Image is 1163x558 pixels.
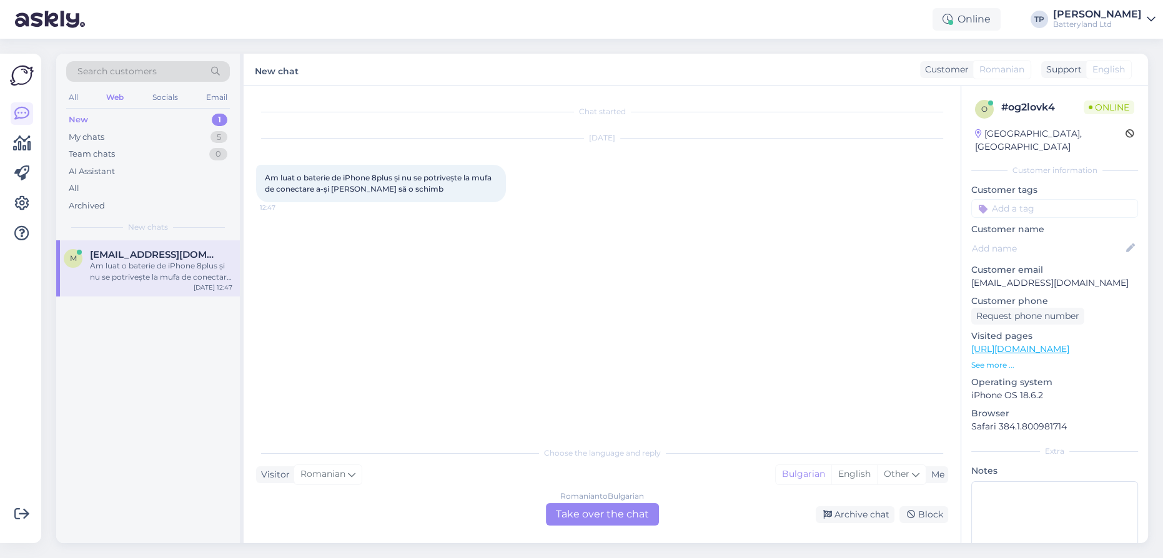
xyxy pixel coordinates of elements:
div: Archived [69,200,105,212]
div: Online [933,8,1001,31]
p: Customer phone [971,295,1138,308]
div: Archive chat [816,506,894,523]
p: Operating system [971,376,1138,389]
div: 1 [212,114,227,126]
div: Email [204,89,230,105]
div: Support [1041,63,1082,76]
div: [DATE] [256,132,948,144]
div: Extra [971,446,1138,457]
div: Request phone number [971,308,1084,325]
div: Visitor [256,468,290,481]
span: o [981,104,987,114]
p: Browser [971,407,1138,420]
input: Add a tag [971,199,1138,218]
p: Customer tags [971,184,1138,197]
a: [URL][DOMAIN_NAME] [971,343,1069,355]
div: # og2lovk4 [1001,100,1084,115]
span: Mariandumitru.87@icloud.com [90,249,220,260]
span: Online [1084,100,1134,114]
div: TP [1031,11,1048,28]
div: Am luat o baterie de iPhone 8plus și nu se potrivește la mufa de conectare a-și [PERSON_NAME] să ... [90,260,232,283]
div: AI Assistant [69,165,115,178]
div: All [66,89,81,105]
div: [DATE] 12:47 [194,283,232,292]
div: Me [926,468,944,481]
span: Romanian [979,63,1024,76]
div: Choose the language and reply [256,448,948,459]
span: Romanian [300,467,345,481]
span: English [1092,63,1125,76]
span: Am luat o baterie de iPhone 8plus și nu se potrivește la mufa de conectare a-și [PERSON_NAME] să ... [265,173,493,193]
div: Batteryland Ltd [1053,19,1142,29]
div: My chats [69,131,104,144]
div: Chat started [256,106,948,117]
span: Search customers [77,65,157,78]
p: Customer email [971,263,1138,277]
input: Add name [972,242,1124,255]
a: [PERSON_NAME]Batteryland Ltd [1053,9,1156,29]
div: [GEOGRAPHIC_DATA], [GEOGRAPHIC_DATA] [975,127,1126,154]
div: [PERSON_NAME] [1053,9,1142,19]
span: M [70,253,77,263]
div: New [69,114,88,126]
span: Other [884,468,909,479]
label: New chat [255,61,299,78]
span: New chats [128,222,168,233]
div: Customer [920,63,969,76]
div: Bulgarian [776,465,831,484]
p: [EMAIL_ADDRESS][DOMAIN_NAME] [971,277,1138,290]
div: Customer information [971,165,1138,176]
div: 0 [209,148,227,160]
div: Block [899,506,948,523]
div: English [831,465,877,484]
span: 12:47 [260,203,307,212]
img: Askly Logo [10,64,34,87]
p: Safari 384.1.800981714 [971,420,1138,433]
div: Socials [150,89,181,105]
p: See more ... [971,360,1138,371]
p: iPhone OS 18.6.2 [971,389,1138,402]
div: Team chats [69,148,115,160]
div: All [69,182,79,195]
div: Web [104,89,126,105]
p: Notes [971,464,1138,477]
div: Take over the chat [546,503,659,526]
p: Customer name [971,223,1138,236]
div: Romanian to Bulgarian [560,491,644,502]
div: 5 [210,131,227,144]
p: Visited pages [971,330,1138,343]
